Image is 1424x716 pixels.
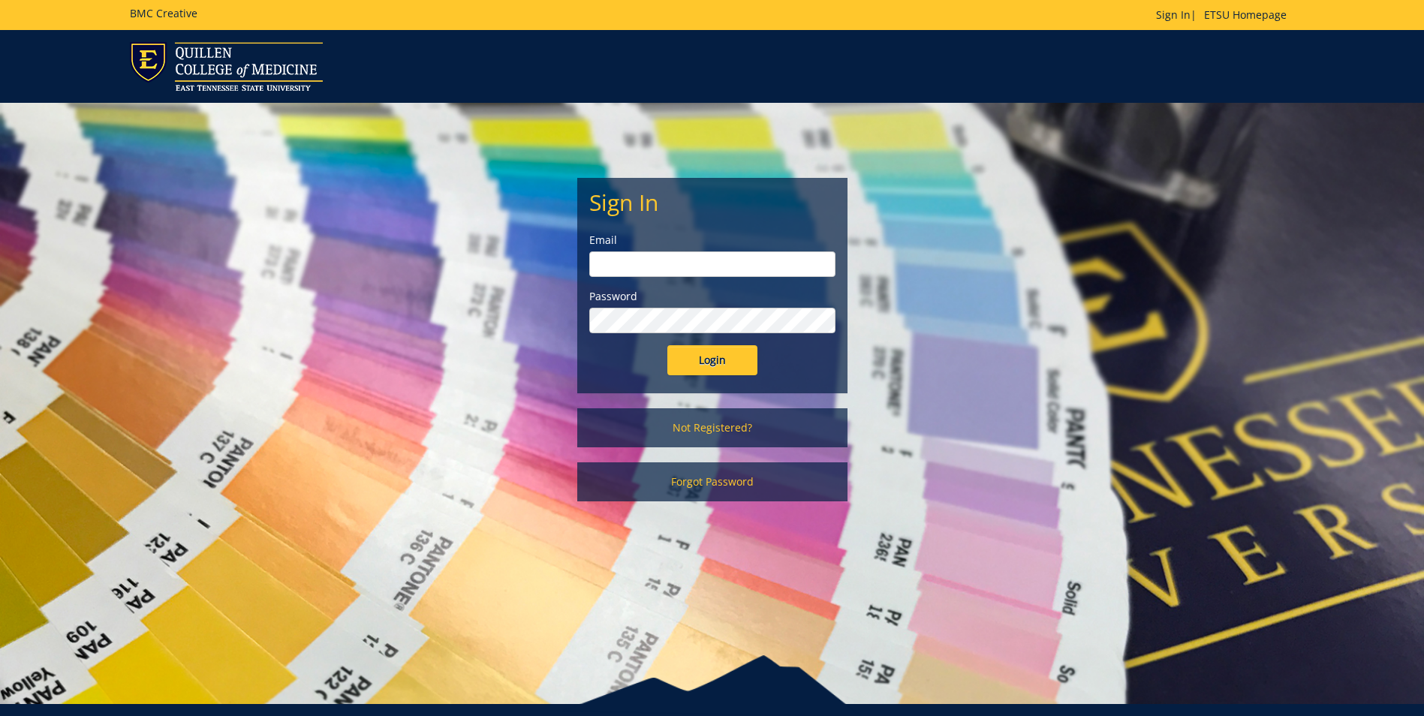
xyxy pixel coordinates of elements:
[667,345,757,375] input: Login
[589,190,835,215] h2: Sign In
[130,42,323,91] img: ETSU logo
[577,462,847,501] a: Forgot Password
[1156,8,1191,22] a: Sign In
[130,8,197,19] h5: BMC Creative
[589,289,835,304] label: Password
[1197,8,1294,22] a: ETSU Homepage
[589,233,835,248] label: Email
[1156,8,1294,23] p: |
[577,408,847,447] a: Not Registered?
